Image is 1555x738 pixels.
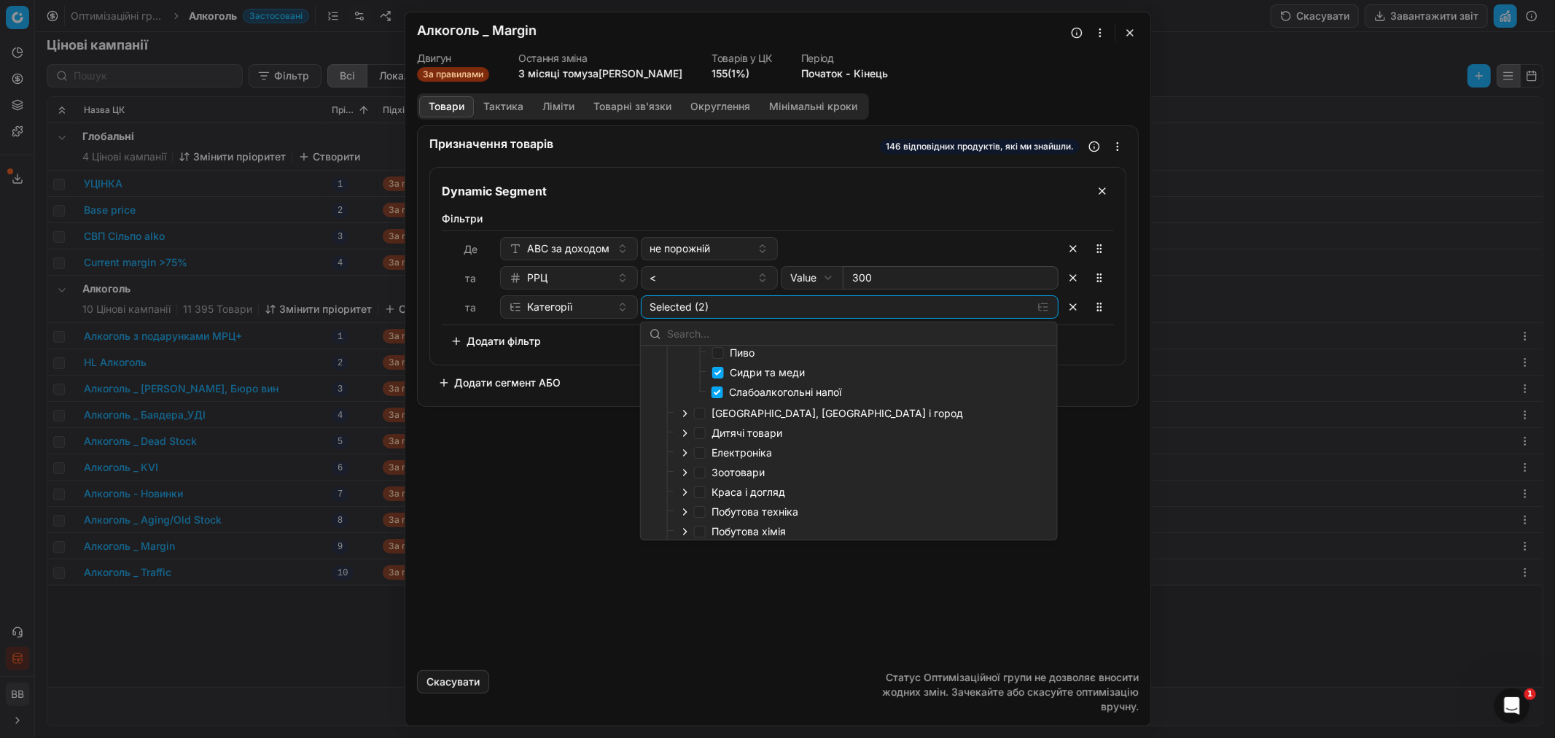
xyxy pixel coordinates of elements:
[730,366,805,378] span: Сидри та меди
[712,446,772,459] span: Електроніка
[712,427,782,439] span: Дитячі товари
[417,24,537,37] h2: Алкоголь _ Margin
[694,467,706,478] input: Зоотовари
[518,67,682,79] span: 3 місяці тому за [PERSON_NAME]
[712,505,798,518] span: Побутова техніка
[1494,688,1529,723] iframe: Intercom live chat
[760,96,867,117] button: Мінімальні кроки
[694,486,706,498] input: Краса і догляд
[800,66,842,81] button: Початок
[527,241,609,256] span: ABC за доходом
[442,330,550,353] button: Додати фільтр
[429,138,877,149] div: Призначення товарів
[712,387,723,398] input: Слабоалкогольні напої
[853,66,887,81] button: Кінець
[712,367,724,378] input: Сидри та меди
[650,300,1026,314] div: Selected (2)
[681,96,760,117] button: Округлення
[712,525,786,537] span: Побутова хімія
[527,271,547,285] span: РРЦ
[465,272,476,284] span: та
[442,211,1114,226] label: Фiльтри
[694,506,706,518] input: Побутова техніка
[417,670,489,694] button: Скасувати
[843,266,1059,290] input: Enter a value
[419,96,474,117] button: Товари
[533,96,584,117] button: Ліміти
[729,386,841,398] span: Слабоалкогольні напої
[712,66,749,81] a: 155(1%)
[464,243,478,255] span: Де
[730,346,755,359] span: Пиво
[845,66,850,81] span: -
[880,139,1080,154] span: 146 відповідних продуктів, які ми знайшли.
[439,179,1085,203] input: Сегмент
[859,670,1139,714] p: Статус Оптимізаційної групи не дозволяє вносити жодних змін. Зачекайте або скасуйте оптимізацію в...
[650,241,710,256] span: не порожній
[584,96,681,117] button: Товарні зв'язки
[712,407,963,419] span: [GEOGRAPHIC_DATA], [GEOGRAPHIC_DATA] і город
[694,447,706,459] input: Електроніка
[527,300,572,314] span: Категорії
[417,53,489,63] dt: Двигун
[694,408,706,419] input: [GEOGRAPHIC_DATA], [GEOGRAPHIC_DATA] і город
[474,96,533,117] button: Тактика
[1524,688,1536,700] span: 1
[800,53,887,63] dt: Період
[429,371,569,395] button: Додати сегмент АБО
[465,301,476,314] span: та
[640,295,1059,319] button: Selected (2)
[694,526,706,537] input: Побутова хімія
[712,347,724,359] input: Пиво
[712,53,772,63] dt: Товарів у ЦК
[650,271,656,285] span: <
[694,427,706,439] input: Дитячі товари
[712,486,785,498] span: Краса і догляд
[667,327,1048,341] input: Search...
[518,53,682,63] dt: Остання зміна
[417,67,489,82] span: За правилами
[712,466,765,478] span: Зоотовари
